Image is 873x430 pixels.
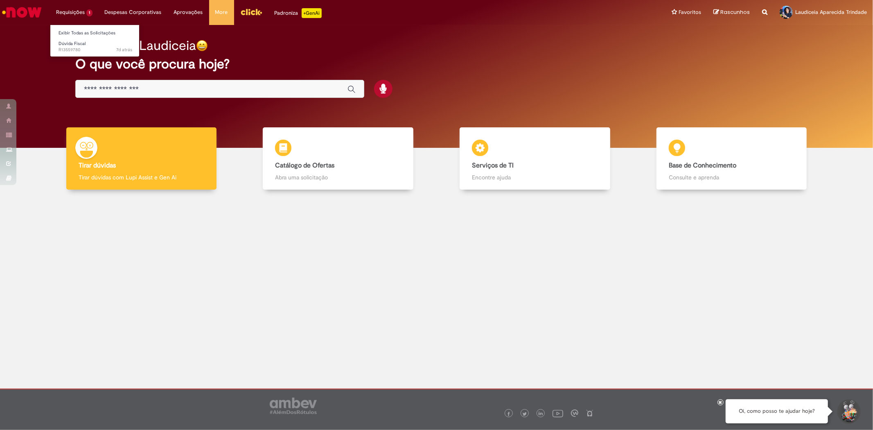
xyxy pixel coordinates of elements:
a: Aberto R13559780 : Dúvida Fiscal [50,39,140,54]
span: Dúvida Fiscal [59,41,86,47]
span: Laudiceia Aparecida Trindade [795,9,867,16]
p: Consulte e aprenda [669,173,795,181]
b: Catálogo de Ofertas [275,161,334,170]
img: ServiceNow [1,4,43,20]
a: Serviços de TI Encontre ajuda [437,127,634,190]
span: Favoritos [679,8,701,16]
div: Oi, como posso te ajudar hoje? [726,399,828,423]
span: 1 [86,9,92,16]
a: Base de Conhecimento Consulte e aprenda [633,127,830,190]
a: Exibir Todas as Solicitações [50,29,140,38]
p: Tirar dúvidas com Lupi Assist e Gen Ai [79,173,205,181]
time: 23/09/2025 15:26:31 [116,47,132,53]
span: Despesas Corporativas [105,8,162,16]
a: Catálogo de Ofertas Abra uma solicitação [240,127,437,190]
span: R13559780 [59,47,132,53]
div: Padroniza [275,8,322,18]
p: Encontre ajuda [472,173,598,181]
span: Requisições [56,8,85,16]
button: Iniciar Conversa de Suporte [836,399,861,424]
h2: O que você procura hoje? [75,57,797,71]
img: happy-face.png [196,40,208,52]
b: Serviços de TI [472,161,514,170]
span: Rascunhos [720,8,750,16]
img: logo_footer_linkedin.png [539,412,543,416]
span: 7d atrás [116,47,132,53]
a: Tirar dúvidas Tirar dúvidas com Lupi Assist e Gen Ai [43,127,240,190]
img: logo_footer_ambev_rotulo_gray.png [270,398,317,414]
b: Base de Conhecimento [669,161,736,170]
p: Abra uma solicitação [275,173,401,181]
img: logo_footer_workplace.png [571,410,578,417]
img: logo_footer_youtube.png [553,408,563,419]
a: Rascunhos [713,9,750,16]
span: Aprovações [174,8,203,16]
img: logo_footer_naosei.png [586,410,593,417]
b: Tirar dúvidas [79,161,116,170]
ul: Requisições [50,25,140,57]
span: More [215,8,228,16]
img: logo_footer_facebook.png [507,412,511,416]
img: click_logo_yellow_360x200.png [240,6,262,18]
p: +GenAi [302,8,322,18]
img: logo_footer_twitter.png [523,412,527,416]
